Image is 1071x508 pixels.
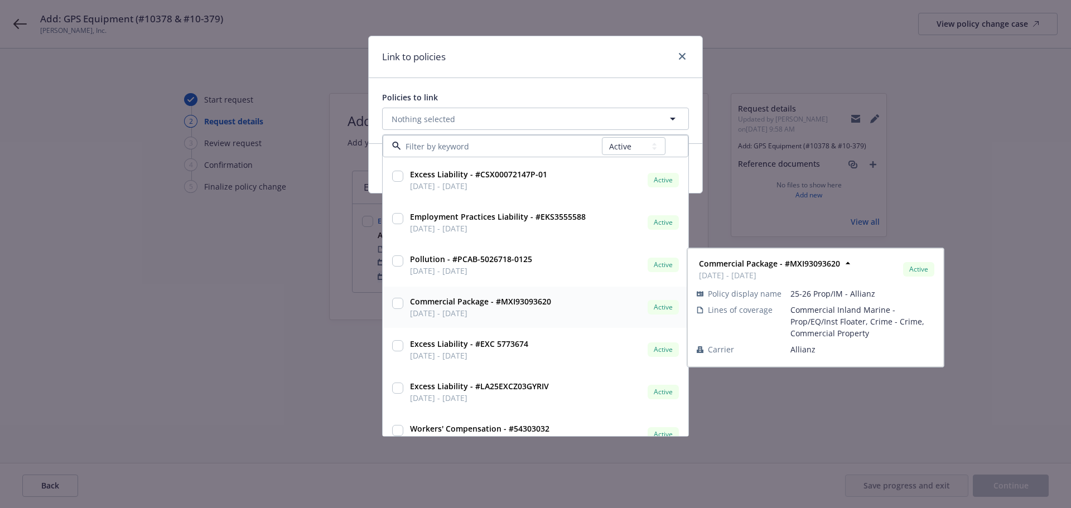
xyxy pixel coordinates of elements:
[908,264,930,274] span: Active
[410,180,547,192] span: [DATE] - [DATE]
[410,169,547,180] strong: Excess Liability - #CSX00072147P-01
[708,304,773,316] span: Lines of coverage
[410,381,549,391] strong: Excess Liability - #LA25EXCZ03GYRIV
[382,108,689,130] button: Nothing selected
[652,429,674,439] span: Active
[790,343,934,355] span: Allianz
[699,269,840,281] span: [DATE] - [DATE]
[676,50,689,63] a: close
[652,217,674,228] span: Active
[790,304,934,339] span: Commercial Inland Marine - Prop/EQ/Inst Floater, Crime - Crime, Commercial Property
[410,307,551,319] span: [DATE] - [DATE]
[410,254,532,264] strong: Pollution - #PCAB-5026718-0125
[392,113,455,125] span: Nothing selected
[652,175,674,185] span: Active
[382,50,446,64] h1: Link to policies
[708,343,734,355] span: Carrier
[410,296,551,307] strong: Commercial Package - #MXI93093620
[652,345,674,355] span: Active
[652,260,674,270] span: Active
[790,288,934,299] span: 25-26 Prop/IM - Allianz
[410,423,549,434] strong: Workers' Compensation - #54303032
[652,302,674,312] span: Active
[410,222,586,234] span: [DATE] - [DATE]
[401,141,602,152] input: Filter by keyword
[410,265,532,277] span: [DATE] - [DATE]
[382,92,438,103] span: Policies to link
[410,350,528,361] span: [DATE] - [DATE]
[699,258,840,269] strong: Commercial Package - #MXI93093620
[410,392,549,404] span: [DATE] - [DATE]
[652,387,674,397] span: Active
[410,211,586,222] strong: Employment Practices Liability - #EKS3555588
[708,288,781,299] span: Policy display name
[410,434,549,446] span: [DATE] - [DATE]
[410,338,528,349] strong: Excess Liability - #EXC 5773674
